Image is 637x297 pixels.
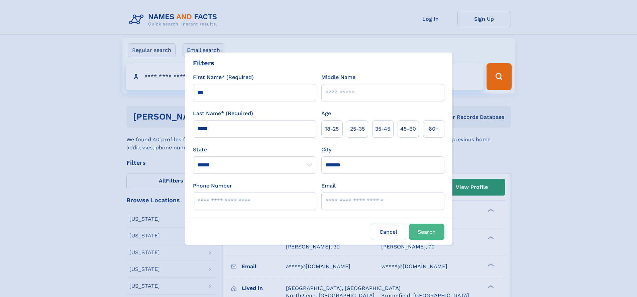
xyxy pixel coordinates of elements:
span: 25‑35 [350,125,365,133]
span: 18‑25 [325,125,339,133]
span: 45‑60 [400,125,416,133]
label: Age [321,109,331,118]
label: Last Name* (Required) [193,109,253,118]
span: 60+ [429,125,439,133]
div: Filters [193,58,214,68]
label: Middle Name [321,73,355,81]
label: Phone Number [193,182,232,190]
label: Cancel [371,224,406,240]
button: Search [409,224,444,240]
label: Email [321,182,336,190]
label: First Name* (Required) [193,73,254,81]
span: 35‑45 [375,125,390,133]
label: State [193,146,316,154]
label: City [321,146,331,154]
